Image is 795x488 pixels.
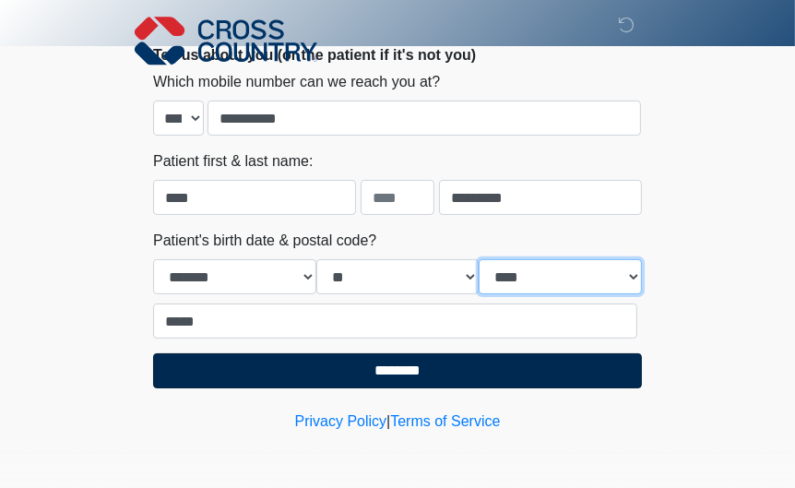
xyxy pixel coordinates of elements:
label: Patient first & last name: [153,150,313,173]
a: Terms of Service [390,413,500,429]
label: Which mobile number can we reach you at? [153,71,440,93]
a: | [386,413,390,429]
a: Privacy Policy [295,413,387,429]
label: Patient's birth date & postal code? [153,230,376,252]
img: Cross Country Logo [135,14,317,67]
